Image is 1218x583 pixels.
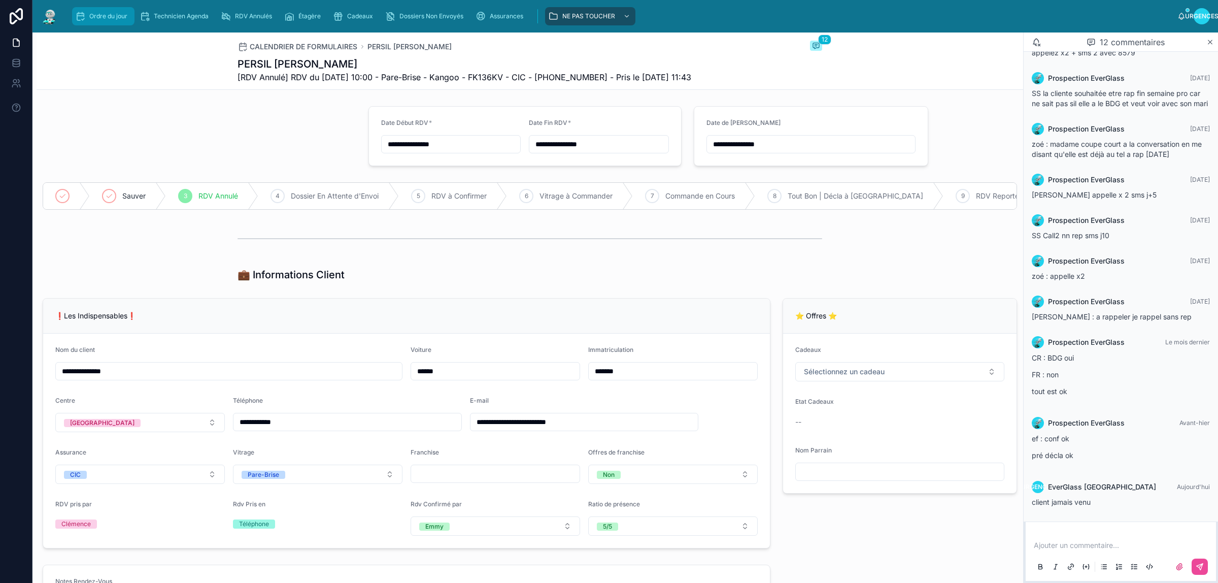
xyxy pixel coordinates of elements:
font: Nom Parrain [795,446,832,454]
a: Technicien Agenda [137,7,216,25]
font: Offres de franchise [588,448,645,456]
font: [DATE] [1190,74,1210,82]
button: Bouton de sélection [55,465,225,484]
font: ❗Les Indispensables❗ [55,311,136,320]
font: Commande en Cours [665,191,735,200]
font: Date de [PERSON_NAME] [706,119,781,126]
font: Prospection [1048,338,1089,346]
font: RDV pris par [55,500,92,508]
font: Le mois dernier [1165,338,1210,346]
font: CR : BDG oui [1032,353,1074,362]
font: Cadeaux [347,12,373,20]
font: Ratio de présence [588,500,640,508]
a: PERSIL [PERSON_NAME] [367,42,452,52]
font: EverGlass [1091,256,1125,265]
font: Pare-Brise [248,471,279,478]
button: Bouton de sélection [411,516,580,536]
font: EverGlass [1048,482,1082,491]
font: [PERSON_NAME] appelle x 2 sms j+5 [1032,190,1157,199]
font: CIC [70,471,81,478]
font: Assurance [55,448,86,456]
font: Dossier En Attente d'Envoi [291,191,379,200]
font: FR : non [1032,370,1059,379]
font: Sélectionnez un cadeau [804,367,885,376]
font: Rdv Confirmé par [411,500,462,508]
font: ⭐ Offres ⭐ [795,311,837,320]
button: Bouton de sélection [795,362,1004,381]
a: Étagère [281,7,328,25]
font: client jamais venu [1032,498,1091,506]
font: 12 [822,36,828,43]
font: 5 [417,192,420,200]
font: RDV Annulés [235,12,272,20]
font: [PERSON_NAME] : a rappeler je rappel sans rep [1032,312,1192,321]
font: RDV Reporté | RDV à Confirmateur [976,191,1092,200]
font: 6 [525,192,528,200]
font: [RDV Annulé] RDV du [DATE] 10:00 - Pare-Brise - Kangoo - FK136KV - CIC - [PHONE_NUMBER] - Pris le... [238,72,691,82]
font: -- [795,417,801,426]
img: Logo de l'application [41,8,59,24]
font: 💼 Informations Client [238,269,345,281]
font: Tout Bon | Décla à [GEOGRAPHIC_DATA] [788,191,923,200]
font: [GEOGRAPHIC_DATA] [70,419,134,427]
font: Non [603,471,615,478]
font: [DATE] [1190,257,1210,265]
font: Prospection [1048,297,1089,306]
a: Cadeaux [330,7,380,25]
font: 9 [961,192,965,200]
font: Vitrage [233,448,254,456]
font: Téléphone [239,520,269,528]
font: Prospection [1048,418,1089,427]
font: Rdv Pris en [233,500,265,508]
font: 3 [184,192,187,200]
font: Date Début RDV [381,119,428,126]
font: Dossiers Non Envoyés [399,12,463,20]
font: [GEOGRAPHIC_DATA] [1084,482,1156,491]
font: E-mail [470,397,489,404]
font: Technicien Agenda [154,12,209,20]
font: [DATE] [1190,125,1210,133]
font: 4 [276,192,280,200]
button: 12 [810,41,822,53]
font: Franchise [411,448,439,456]
font: Nom du client [55,346,95,353]
font: Étagère [298,12,321,20]
font: 8 [773,192,776,200]
font: SS la cliente souhaitée etre rap fin semaine pro car ne sait pas sil elle a le BDG et veut voir a... [1032,89,1208,108]
font: EverGlass [1091,418,1125,427]
a: Ordre du jour [72,7,134,25]
font: PERSIL [PERSON_NAME] [238,58,357,70]
font: tout est ok [1032,387,1067,396]
a: Assurances [472,7,530,25]
a: Dossiers Non Envoyés [382,7,470,25]
font: zoé : appelle x2 [1032,272,1085,280]
font: Téléphone [233,397,263,404]
font: Ordre du jour [89,12,127,20]
font: EverGlass [1091,338,1125,346]
a: CALENDRIER DE FORMULAIRES [238,42,357,52]
font: [DATE] [1190,176,1210,183]
font: EverGlass [1091,175,1125,184]
font: [DATE] [1190,298,1210,305]
font: Vitrage à Commander [539,191,613,200]
font: Urgences [1021,483,1055,491]
font: ef : conf ok [1032,434,1069,443]
font: EverGlass [1091,74,1125,82]
font: appelez x2 + sms 2 avec 8579 [1032,48,1135,57]
font: pré décla ok [1032,451,1073,460]
font: Clémence [61,520,91,528]
div: contenu déroulant [67,5,1177,27]
font: Etat Cadeaux [795,398,834,405]
button: Bouton de sélection [233,465,402,484]
font: 12 commentaires [1100,37,1165,47]
font: Emmy [425,523,444,530]
font: Voiture [411,346,431,353]
font: [DATE] [1190,216,1210,224]
font: zoé : madame coupe court a la conversation en me disant qu'elle est déjà au tel a rap [DATE] [1032,140,1202,158]
font: Prospection [1048,175,1089,184]
a: NE PAS TOUCHER [545,7,635,25]
font: Date Fin RDV [529,119,567,126]
font: SS Call2 nn rep sms j10 [1032,231,1109,240]
font: Prospection [1048,256,1089,265]
font: Sauver [122,191,146,200]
